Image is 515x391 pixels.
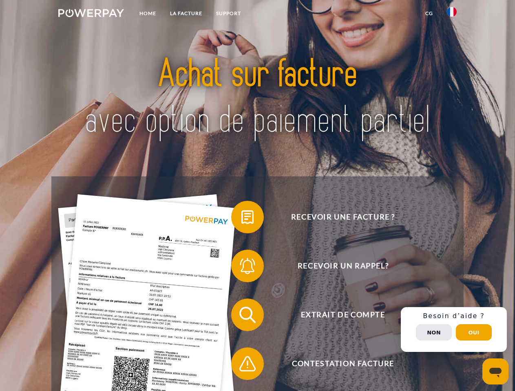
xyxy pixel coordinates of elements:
img: fr [447,7,457,17]
button: Non [416,324,452,340]
a: LA FACTURE [163,6,209,21]
span: Extrait de compte [243,299,443,331]
button: Contestation Facture [231,347,443,380]
span: Contestation Facture [243,347,443,380]
button: Recevoir une facture ? [231,201,443,233]
iframe: Bouton de lancement de la fenêtre de messagerie [482,358,508,384]
h3: Besoin d’aide ? [406,312,502,320]
img: qb_warning.svg [237,354,258,374]
span: Recevoir une facture ? [243,201,443,233]
img: title-powerpay_fr.svg [78,39,437,156]
a: CG [418,6,440,21]
a: Support [209,6,248,21]
img: qb_bell.svg [237,256,258,276]
img: qb_bill.svg [237,207,258,227]
img: qb_search.svg [237,305,258,325]
img: logo-powerpay-white.svg [58,9,124,17]
button: Extrait de compte [231,299,443,331]
button: Oui [456,324,492,340]
button: Recevoir un rappel? [231,250,443,282]
div: Schnellhilfe [401,307,507,352]
span: Recevoir un rappel? [243,250,443,282]
a: Home [133,6,163,21]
